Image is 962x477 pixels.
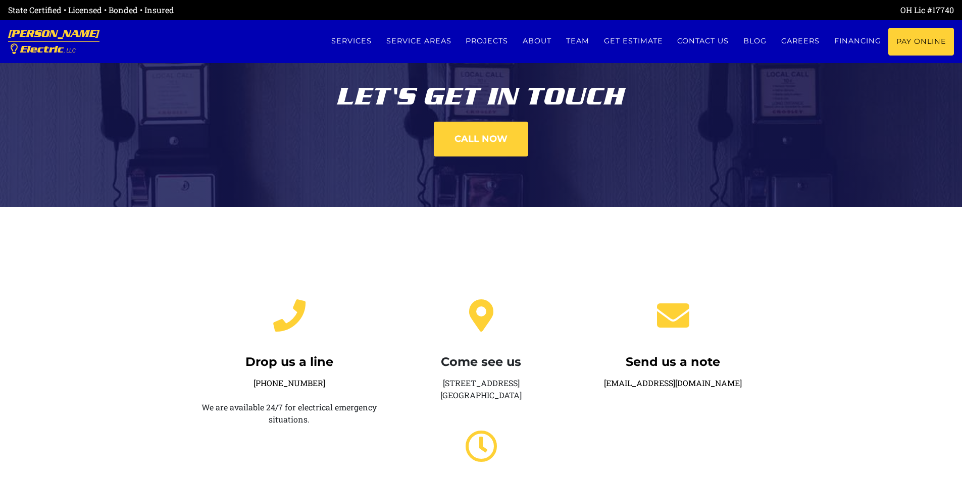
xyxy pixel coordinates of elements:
[559,28,597,55] a: Team
[596,28,670,55] a: Get estimate
[585,355,762,369] h4: Send us a note
[774,28,827,55] a: Careers
[736,28,774,55] a: Blog
[8,20,99,63] a: [PERSON_NAME] Electric, LLC
[585,308,762,388] a: Send us a note[EMAIL_ADDRESS][DOMAIN_NAME]
[201,308,378,388] a: Drop us a line[PHONE_NUMBER]
[201,76,762,109] div: Let's get in touch
[827,28,888,55] a: Financing
[434,122,528,156] a: Call now
[393,355,570,369] h4: Come see us
[324,28,379,55] a: Services
[459,28,516,55] a: Projects
[481,4,954,16] div: OH Lic #17740
[379,28,459,55] a: Service Areas
[516,28,559,55] a: About
[201,355,378,369] h4: Drop us a line
[670,28,736,55] a: Contact us
[8,4,481,16] div: State Certified • Licensed • Bonded • Insured
[64,48,76,54] span: , LLC
[888,28,954,56] a: Pay Online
